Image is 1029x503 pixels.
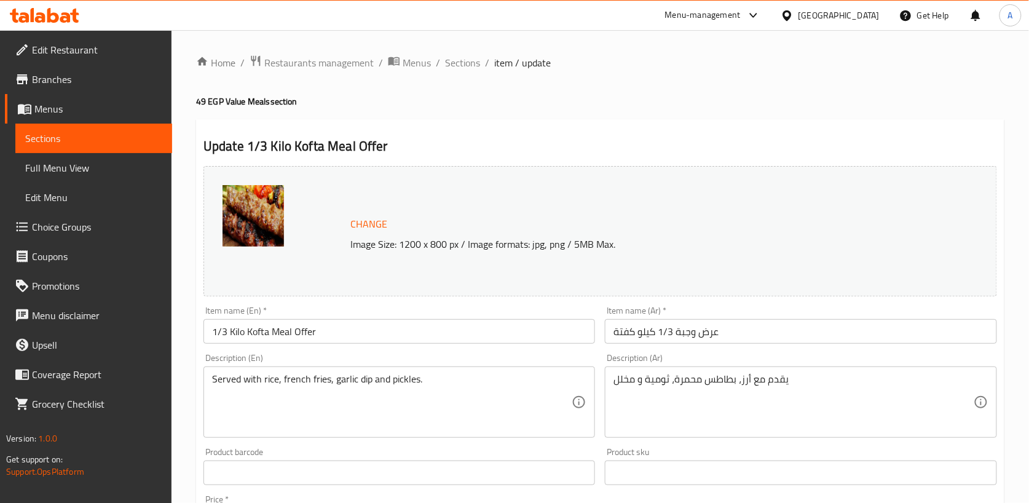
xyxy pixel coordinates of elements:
[485,55,489,70] li: /
[250,55,374,71] a: Restaurants management
[5,94,172,124] a: Menus
[1008,9,1013,22] span: A
[494,55,551,70] span: item / update
[5,389,172,419] a: Grocery Checklist
[5,271,172,301] a: Promotions
[196,95,1004,108] h4: 49 EGP Value Meals section
[203,137,997,156] h2: Update 1/3 Kilo Kofta Meal Offer
[379,55,383,70] li: /
[798,9,880,22] div: [GEOGRAPHIC_DATA]
[203,461,595,485] input: Please enter product barcode
[15,183,172,212] a: Edit Menu
[5,330,172,360] a: Upsell
[32,72,162,87] span: Branches
[34,101,162,116] span: Menus
[345,212,392,237] button: Change
[605,319,996,344] input: Enter name Ar
[15,124,172,153] a: Sections
[350,215,387,233] span: Change
[436,55,440,70] li: /
[25,131,162,146] span: Sections
[15,153,172,183] a: Full Menu View
[388,55,431,71] a: Menus
[32,367,162,382] span: Coverage Report
[32,249,162,264] span: Coupons
[240,55,245,70] li: /
[223,185,284,247] img: %D9%83%D9%8A%D9%84%D9%88_%D8%B4%D9%85%D8%A8%D8%B1%D9%8A_%D9%83%D9%81%D8%AA%D8%A9_%D8%B9%D9%84%D9%...
[6,451,63,467] span: Get support on:
[5,65,172,94] a: Branches
[345,237,912,251] p: Image Size: 1200 x 800 px / Image formats: jpg, png / 5MB Max.
[665,8,741,23] div: Menu-management
[613,373,973,432] textarea: يقدم مع أرز، بطاطس محمرة، ثومية و مخلل
[32,42,162,57] span: Edit Restaurant
[32,338,162,352] span: Upsell
[6,430,36,446] span: Version:
[445,55,480,70] a: Sections
[196,55,1004,71] nav: breadcrumb
[196,55,235,70] a: Home
[25,190,162,205] span: Edit Menu
[605,461,996,485] input: Please enter product sku
[32,308,162,323] span: Menu disclaimer
[5,212,172,242] a: Choice Groups
[5,301,172,330] a: Menu disclaimer
[32,279,162,293] span: Promotions
[5,242,172,271] a: Coupons
[403,55,431,70] span: Menus
[32,397,162,411] span: Grocery Checklist
[203,319,595,344] input: Enter name En
[264,55,374,70] span: Restaurants management
[32,220,162,234] span: Choice Groups
[38,430,57,446] span: 1.0.0
[5,360,172,389] a: Coverage Report
[6,464,84,480] a: Support.OpsPlatform
[5,35,172,65] a: Edit Restaurant
[212,373,572,432] textarea: Served with rice, french fries, garlic dip and pickles.
[25,160,162,175] span: Full Menu View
